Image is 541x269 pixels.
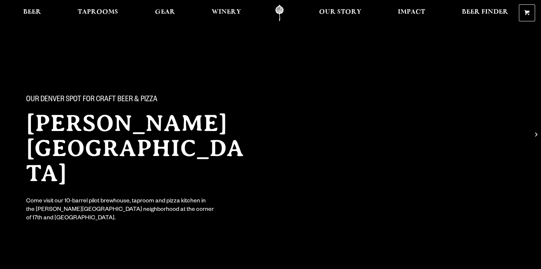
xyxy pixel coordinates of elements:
[314,5,366,21] a: Our Story
[26,198,215,223] div: Come visit our 10-barrel pilot brewhouse, taproom and pizza kitchen in the [PERSON_NAME][GEOGRAPH...
[26,95,158,105] span: Our Denver spot for craft beer & pizza
[23,9,41,15] span: Beer
[78,9,118,15] span: Taprooms
[462,9,508,15] span: Beer Finder
[18,5,46,21] a: Beer
[150,5,180,21] a: Gear
[398,9,425,15] span: Impact
[266,5,293,21] a: Odell Home
[319,9,361,15] span: Our Story
[26,111,256,186] h2: [PERSON_NAME][GEOGRAPHIC_DATA]
[207,5,246,21] a: Winery
[212,9,241,15] span: Winery
[393,5,430,21] a: Impact
[155,9,175,15] span: Gear
[457,5,513,21] a: Beer Finder
[73,5,123,21] a: Taprooms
